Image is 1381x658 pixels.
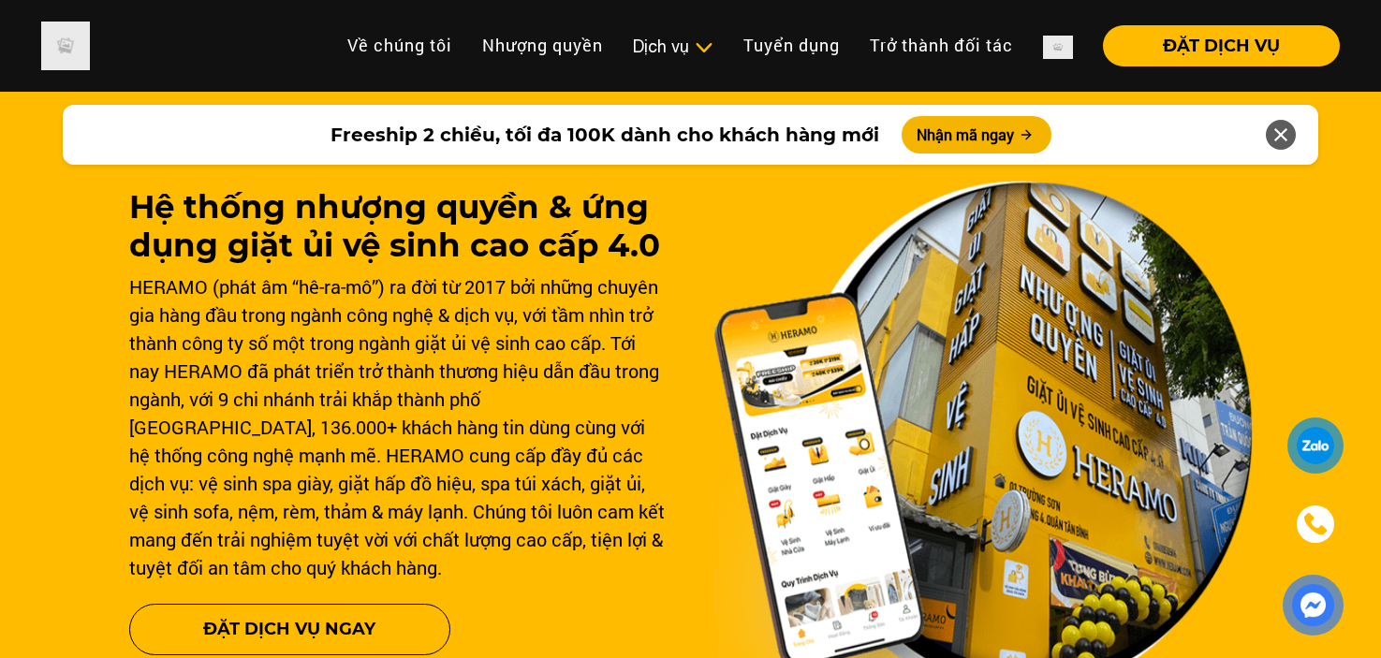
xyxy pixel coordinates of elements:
button: ĐẶT DỊCH VỤ [1103,25,1340,66]
img: subToggleIcon [694,38,713,57]
a: phone-icon [1290,499,1341,549]
span: Freeship 2 chiều, tối đa 100K dành cho khách hàng mới [331,121,879,149]
div: HERAMO (phát âm “hê-ra-mô”) ra đời từ 2017 bởi những chuyên gia hàng đầu trong ngành công nghệ & ... [129,272,668,581]
a: Về chúng tôi [332,25,467,66]
a: ĐẶT DỊCH VỤ [1088,37,1340,54]
img: phone-icon [1302,511,1329,537]
button: Đặt Dịch Vụ Ngay [129,604,450,655]
div: Dịch vụ [633,34,713,59]
a: Trở thành đối tác [855,25,1028,66]
a: Tuyển dụng [728,25,855,66]
button: Nhận mã ngay [902,116,1051,154]
h1: Hệ thống nhượng quyền & ứng dụng giặt ủi vệ sinh cao cấp 4.0 [129,188,668,265]
a: Nhượng quyền [467,25,618,66]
